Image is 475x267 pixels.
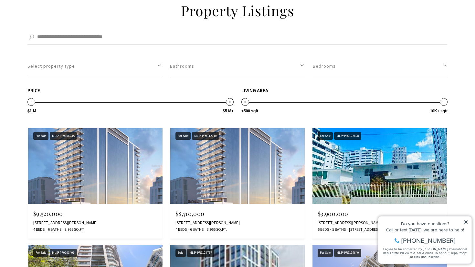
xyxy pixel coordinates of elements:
[187,249,214,257] div: MLS® PR9108767
[170,128,305,204] img: For Sale
[175,132,191,140] div: For Sale
[430,109,448,113] span: 10K+ sqft
[26,30,80,37] span: [PHONE_NUMBER]
[331,227,346,232] span: 5 Baths
[313,55,448,77] button: Bedrooms
[8,40,92,52] span: I agree to be contacted by [PERSON_NAME] International Real Estate PR via text, call & email. To ...
[7,21,93,25] div: Call or text [DATE], we are here to help!
[28,128,163,204] img: For Sale
[334,132,361,140] div: MLS® PR9102898
[50,132,77,140] div: MLS® PR9106235
[99,2,376,20] h2: Property Listings
[175,249,186,257] div: Sold
[7,15,93,19] div: Do you have questions?
[347,227,381,232] span: [STREET_ADDRESS]
[33,210,63,217] span: $9,520,000
[175,220,300,226] div: [STREET_ADDRESS][PERSON_NAME]
[33,249,48,257] div: For Sale
[312,128,447,239] a: For Sale For Sale MLS® PR9102898 $3,900,000 [STREET_ADDRESS][PERSON_NAME][PERSON_NAME] 6 Beds 5 B...
[223,109,234,113] span: $5 M+
[318,227,329,232] span: 6 Beds
[318,220,442,226] div: [STREET_ADDRESS][PERSON_NAME][PERSON_NAME]
[318,249,333,257] div: For Sale
[27,109,36,113] span: $1 M
[46,227,61,232] span: 6 Baths
[170,55,305,77] button: Bathrooms
[175,210,204,217] span: $8,710,000
[33,132,48,140] div: For Sale
[192,132,219,140] div: MLS® PR9112610
[28,128,163,239] a: For Sale For Sale MLS® PR9106235 $9,520,000 [STREET_ADDRESS][PERSON_NAME] 4 Beds 6 Baths 3,965 Sq...
[50,249,77,257] div: MLS® PR9103496
[334,249,361,257] div: MLS® PR9114649
[170,128,305,239] a: For Sale For Sale MLS® PR9112610 $8,710,000 [STREET_ADDRESS][PERSON_NAME] 4 Beds 6 Baths 3,965 Sq...
[175,227,187,232] span: 4 Beds
[63,227,85,232] span: 3,965 Sq.Ft.
[312,128,447,204] img: For Sale
[27,55,162,77] button: Select property type
[188,227,204,232] span: 6 Baths
[205,227,227,232] span: 3,965 Sq.Ft.
[318,210,348,217] span: $3,900,000
[318,132,333,140] div: For Sale
[241,109,258,113] span: <500 sqft
[33,220,157,226] div: [STREET_ADDRESS][PERSON_NAME]
[27,30,448,45] input: Search by Address, City, or Neighborhood
[33,227,45,232] span: 4 Beds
